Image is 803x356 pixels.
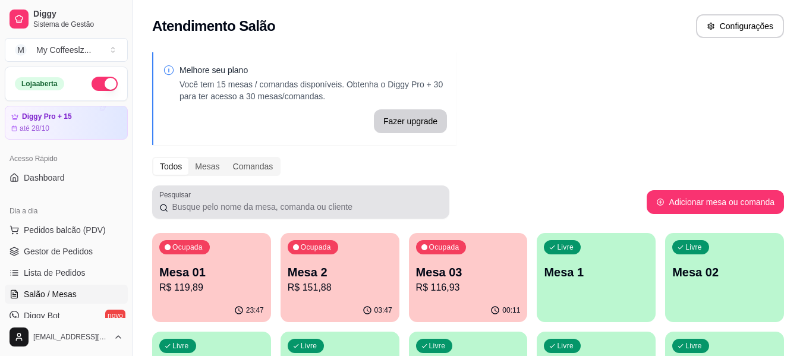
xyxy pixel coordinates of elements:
[152,17,275,36] h2: Atendimento Salão
[5,201,128,220] div: Dia a dia
[557,341,574,351] p: Livre
[24,245,93,257] span: Gestor de Pedidos
[544,264,648,281] p: Mesa 1
[685,242,702,252] p: Livre
[33,9,123,20] span: Diggy
[180,78,447,102] p: Você tem 15 mesas / comandas disponíveis. Obtenha o Diggy Pro + 30 para ter acesso a 30 mesas/com...
[502,305,520,315] p: 00:11
[159,281,264,295] p: R$ 119,89
[288,281,392,295] p: R$ 151,88
[159,264,264,281] p: Mesa 01
[301,242,331,252] p: Ocupada
[5,306,128,325] a: Diggy Botnovo
[537,233,656,322] button: LivreMesa 1
[5,106,128,140] a: Diggy Pro + 15até 28/10
[24,288,77,300] span: Salão / Mesas
[246,305,264,315] p: 23:47
[429,242,459,252] p: Ocupada
[24,172,65,184] span: Dashboard
[5,242,128,261] a: Gestor de Pedidos
[33,332,109,342] span: [EMAIL_ADDRESS][DOMAIN_NAME]
[557,242,574,252] p: Livre
[409,233,528,322] button: OcupadaMesa 03R$ 116,9300:11
[5,285,128,304] a: Salão / Mesas
[665,233,784,322] button: LivreMesa 02
[172,242,203,252] p: Ocupada
[5,220,128,240] button: Pedidos balcão (PDV)
[5,168,128,187] a: Dashboard
[672,264,777,281] p: Mesa 02
[20,124,49,133] article: até 28/10
[226,158,280,175] div: Comandas
[685,341,702,351] p: Livre
[22,112,72,121] article: Diggy Pro + 15
[5,149,128,168] div: Acesso Rápido
[416,264,521,281] p: Mesa 03
[15,77,64,90] div: Loja aberta
[180,64,447,76] p: Melhore seu plano
[301,341,317,351] p: Livre
[5,263,128,282] a: Lista de Pedidos
[159,190,195,200] label: Pesquisar
[33,20,123,29] span: Sistema de Gestão
[152,233,271,322] button: OcupadaMesa 01R$ 119,8923:47
[5,38,128,62] button: Select a team
[153,158,188,175] div: Todos
[374,109,447,133] button: Fazer upgrade
[168,201,442,213] input: Pesquisar
[24,224,106,236] span: Pedidos balcão (PDV)
[374,305,392,315] p: 03:47
[416,281,521,295] p: R$ 116,93
[15,44,27,56] span: M
[5,323,128,351] button: [EMAIL_ADDRESS][DOMAIN_NAME]
[24,310,60,322] span: Diggy Bot
[647,190,784,214] button: Adicionar mesa ou comanda
[188,158,226,175] div: Mesas
[288,264,392,281] p: Mesa 2
[172,341,189,351] p: Livre
[5,5,128,33] a: DiggySistema de Gestão
[24,267,86,279] span: Lista de Pedidos
[36,44,91,56] div: My Coffeeslz ...
[696,14,784,38] button: Configurações
[92,77,118,91] button: Alterar Status
[281,233,399,322] button: OcupadaMesa 2R$ 151,8803:47
[429,341,446,351] p: Livre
